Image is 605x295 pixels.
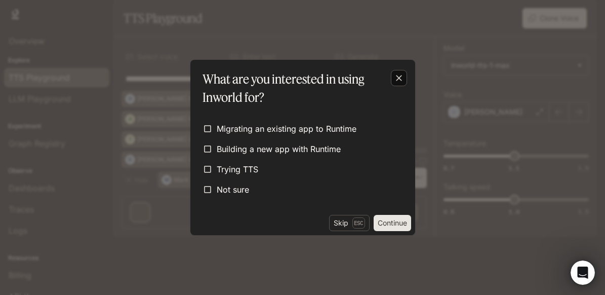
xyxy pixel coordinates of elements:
span: Migrating an existing app to Runtime [217,123,356,135]
span: Building a new app with Runtime [217,143,341,155]
iframe: Intercom live chat [571,261,595,285]
button: SkipEsc [329,215,370,231]
button: Continue [374,215,411,231]
span: Trying TTS [217,163,258,175]
p: Esc [352,217,365,229]
span: Not sure [217,183,249,196]
p: What are you interested in using Inworld for? [203,70,399,106]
